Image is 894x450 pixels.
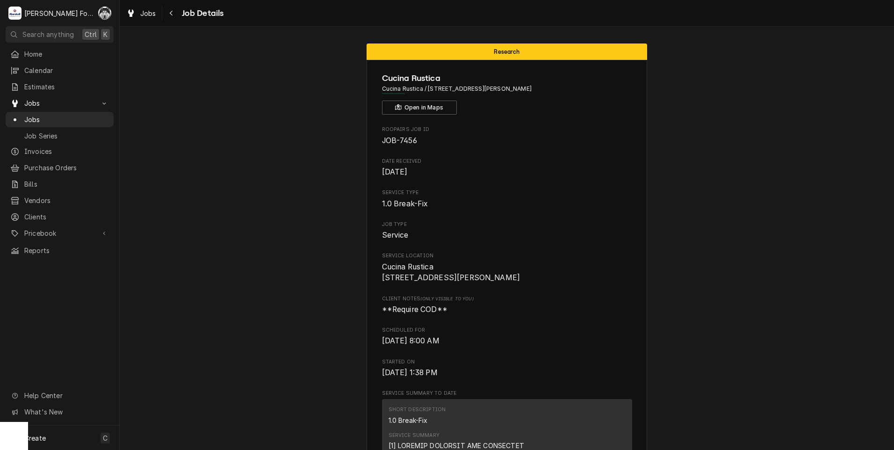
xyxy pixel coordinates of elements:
span: Create [24,434,46,442]
span: Date Received [382,167,632,178]
span: Cucina Rustica [STREET_ADDRESS][PERSON_NAME] [382,262,520,283]
span: Roopairs Job ID [382,126,632,133]
span: Address [382,85,632,93]
a: Bills [6,176,114,192]
span: [DATE] 8:00 AM [382,336,440,345]
div: Short Description [389,406,446,414]
span: Jobs [24,115,109,124]
button: Open in Maps [382,101,457,115]
span: 1.0 Break-Fix [382,199,428,208]
span: Service Location [382,261,632,283]
span: Date Received [382,158,632,165]
div: Started On [382,358,632,378]
div: M [8,7,22,20]
a: Go to Pricebook [6,225,114,241]
span: [DATE] [382,167,408,176]
span: Jobs [140,8,156,18]
div: Marshall Food Equipment Service's Avatar [8,7,22,20]
a: Go to Help Center [6,388,114,403]
a: Clients [6,209,114,225]
div: Service Type [382,189,632,209]
span: Calendar [24,65,109,75]
span: Service Summary To Date [382,390,632,397]
span: (Only Visible to You) [420,296,473,301]
span: Service Type [382,189,632,196]
span: [DATE] 1:38 PM [382,368,438,377]
span: Service [382,231,409,240]
div: Service Summary [389,432,440,439]
button: Search anythingCtrlK [6,26,114,43]
div: Client Information [382,72,632,115]
span: K [103,29,108,39]
span: Client Notes [382,295,632,303]
span: What's New [24,407,108,417]
span: Job Type [382,230,632,241]
span: Research [494,49,519,55]
a: Reports [6,243,114,258]
span: JOB-7456 [382,136,417,145]
span: Estimates [24,82,109,92]
a: Invoices [6,144,114,159]
a: Estimates [6,79,114,94]
span: Jobs [24,98,95,108]
span: Home [24,49,109,59]
a: Go to Jobs [6,95,114,111]
span: Pricebook [24,228,95,238]
span: Started On [382,358,632,366]
span: Service Location [382,252,632,260]
span: C [103,433,108,443]
a: Calendar [6,63,114,78]
div: Date Received [382,158,632,178]
div: Job Type [382,221,632,241]
span: Job Type [382,221,632,228]
a: Jobs [6,112,114,127]
div: 1.0 Break-Fix [389,415,428,425]
span: Ctrl [85,29,97,39]
div: Chris Murphy (103)'s Avatar [98,7,111,20]
div: Roopairs Job ID [382,126,632,146]
div: [object Object] [382,295,632,315]
a: Purchase Orders [6,160,114,175]
span: Job Series [24,131,109,141]
span: Roopairs Job ID [382,135,632,146]
button: Navigate back [164,6,179,21]
span: Clients [24,212,109,222]
a: Vendors [6,193,114,208]
span: Reports [24,246,109,255]
a: Home [6,46,114,62]
a: Go to What's New [6,404,114,420]
span: Vendors [24,196,109,205]
div: [PERSON_NAME] Food Equipment Service [24,8,93,18]
span: Invoices [24,146,109,156]
span: Help Center [24,391,108,400]
span: Name [382,72,632,85]
span: Scheduled For [382,327,632,334]
span: Service Type [382,198,632,210]
div: Scheduled For [382,327,632,347]
span: Started On [382,367,632,378]
a: Job Series [6,128,114,144]
span: Bills [24,179,109,189]
span: [object Object] [382,304,632,315]
div: Service Location [382,252,632,283]
span: Scheduled For [382,335,632,347]
a: Jobs [123,6,160,21]
div: Status [367,44,647,60]
span: Purchase Orders [24,163,109,173]
div: C( [98,7,111,20]
span: Search anything [22,29,74,39]
span: Job Details [179,7,224,20]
